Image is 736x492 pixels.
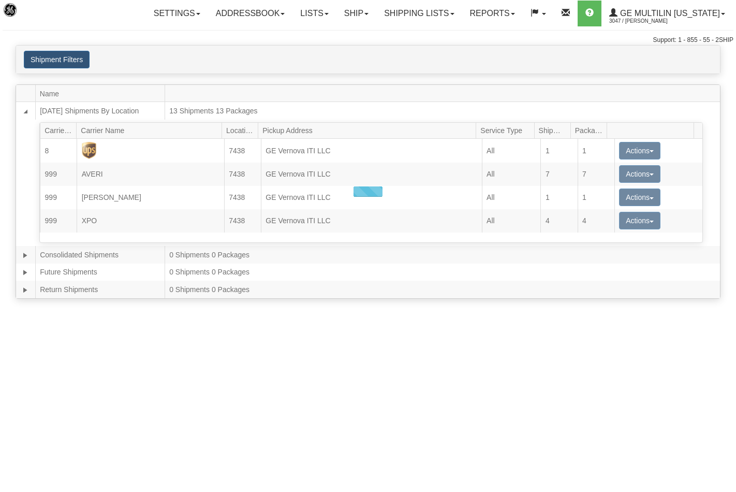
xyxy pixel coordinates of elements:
[208,1,293,26] a: Addressbook
[146,1,208,26] a: Settings
[617,9,720,18] span: GE Multilin [US_STATE]
[3,36,733,45] div: Support: 1 - 855 - 55 - 2SHIP
[609,16,687,26] span: 3047 / [PERSON_NAME]
[462,1,523,26] a: Reports
[336,1,376,26] a: Ship
[3,3,55,29] img: logo3047.jpg
[376,1,462,26] a: Shipping lists
[24,51,90,68] button: Shipment Filters
[712,193,735,299] iframe: chat widget
[292,1,336,26] a: Lists
[601,1,733,26] a: GE Multilin [US_STATE] 3047 / [PERSON_NAME]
